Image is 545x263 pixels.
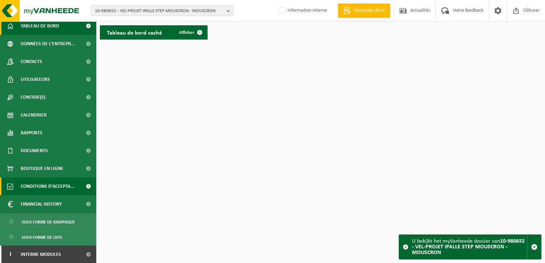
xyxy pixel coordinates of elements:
label: Information interne [277,5,327,16]
span: Utilisateurs [21,71,50,88]
a: Sous forme de liste [2,230,95,244]
span: Contacts [21,53,42,71]
span: Boutique en ligne [21,160,63,177]
span: Sous forme de liste [22,231,62,244]
span: 10-980652 - VEL-PROJET IPALLE STEP MOUSCRON - MOUSCRON [95,6,224,16]
h2: Tableau de bord caché [100,25,169,39]
span: Conditions d'accepta... [21,177,75,195]
span: Tableau de bord [21,17,59,35]
span: Contrat(s) [21,88,45,106]
div: U bekijkt het myVanheede dossier van [412,235,527,259]
span: Sous forme de graphique [22,215,75,229]
span: Rapports [21,124,42,142]
span: Financial History [21,195,62,213]
span: Afficher [179,30,194,35]
strong: 10-980652 - VEL-PROJET IPALLE STEP MOUSCRON - MOUSCRON [412,238,525,256]
span: Documents [21,142,48,160]
span: Données de l'entrepr... [21,35,75,53]
a: Demande devis [338,4,390,18]
span: Calendrier [21,106,47,124]
a: Afficher [173,25,207,40]
button: 10-980652 - VEL-PROJET IPALLE STEP MOUSCRON - MOUSCRON [91,5,234,16]
span: Demande devis [352,7,387,14]
a: Sous forme de graphique [2,215,95,228]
